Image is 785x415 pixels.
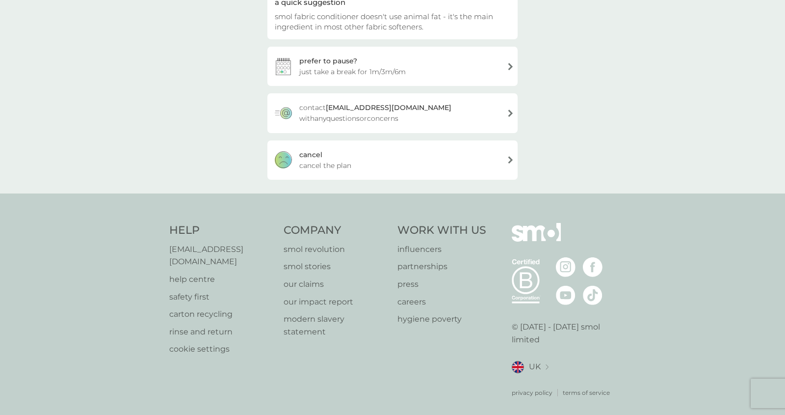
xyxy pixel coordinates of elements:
img: smol [512,223,561,256]
a: smol stories [284,260,388,273]
a: press [397,278,486,291]
span: just take a break for 1m/3m/6m [299,66,406,77]
strong: [EMAIL_ADDRESS][DOMAIN_NAME] [326,103,451,112]
a: influencers [397,243,486,256]
a: terms of service [563,388,610,397]
span: UK [529,360,541,373]
a: careers [397,296,486,308]
a: rinse and return [169,326,274,338]
a: contact[EMAIL_ADDRESS][DOMAIN_NAME] withanyquestionsorconcerns [267,93,518,133]
a: modern slavery statement [284,313,388,338]
div: cancel [299,149,322,160]
a: [EMAIL_ADDRESS][DOMAIN_NAME] [169,243,274,268]
a: help centre [169,273,274,286]
a: privacy policy [512,388,552,397]
span: smol fabric conditioner doesn't use animal fat - it's the main ingredient in most other fabric so... [275,12,493,31]
span: contact with any questions or concerns [299,102,499,124]
h4: Help [169,223,274,238]
a: cookie settings [169,343,274,356]
span: cancel the plan [299,160,351,171]
img: select a new location [546,364,549,370]
p: © [DATE] - [DATE] smol limited [512,321,616,346]
img: UK flag [512,361,524,373]
img: visit the smol Instagram page [556,257,576,277]
a: safety first [169,291,274,304]
div: prefer to pause? [299,55,357,66]
a: carton recycling [169,308,274,321]
h4: Work With Us [397,223,486,238]
a: our impact report [284,296,388,308]
a: hygiene poverty [397,313,486,326]
img: visit the smol Facebook page [583,257,602,277]
a: partnerships [397,260,486,273]
a: our claims [284,278,388,291]
a: smol revolution [284,243,388,256]
img: visit the smol Tiktok page [583,285,602,305]
img: visit the smol Youtube page [556,285,576,305]
h4: Company [284,223,388,238]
